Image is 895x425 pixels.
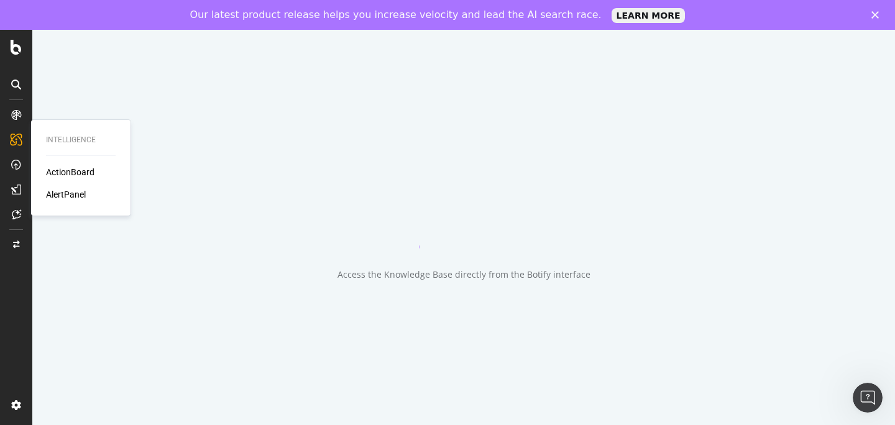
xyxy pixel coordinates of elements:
div: Close [871,11,884,19]
a: LEARN MORE [612,8,686,23]
div: animation [419,204,508,249]
a: ActionBoard [46,166,94,178]
div: Access the Knowledge Base directly from the Botify interface [337,268,590,281]
a: AlertPanel [46,188,86,201]
div: Intelligence [46,135,116,145]
iframe: Intercom live chat [853,383,883,413]
div: Our latest product release helps you increase velocity and lead the AI search race. [190,9,602,21]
